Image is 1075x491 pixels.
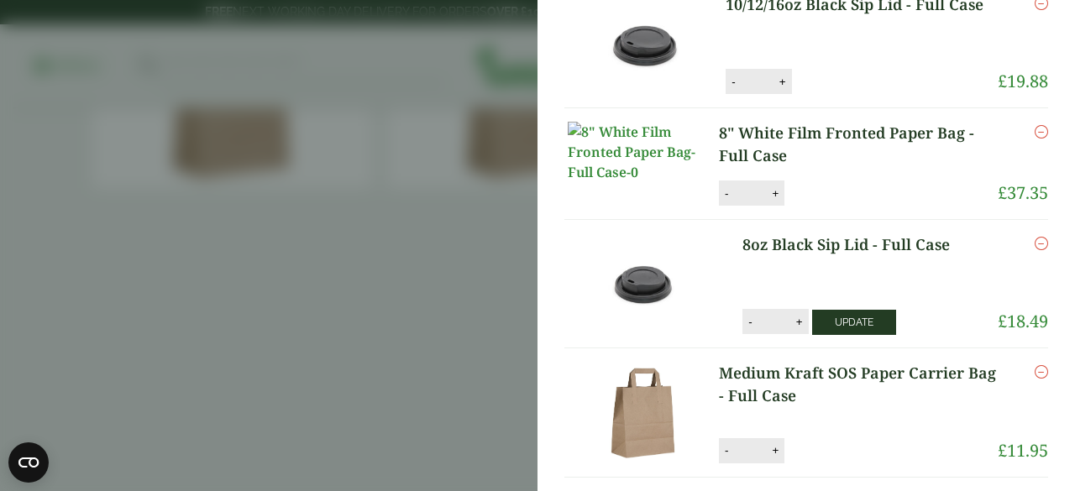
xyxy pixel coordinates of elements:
[998,310,1048,332] bdi: 18.49
[998,70,1048,92] bdi: 19.88
[767,186,784,201] button: +
[998,181,1048,204] bdi: 37.35
[998,439,1007,462] span: £
[1035,233,1048,253] a: Remove this item
[719,362,998,407] a: Medium Kraft SOS Paper Carrier Bag - Full Case
[568,122,719,182] img: 8" White Film Fronted Paper Bag-Full Case-0
[1035,122,1048,142] a: Remove this item
[8,442,49,483] button: Open CMP widget
[726,75,740,89] button: -
[743,315,757,329] button: -
[568,362,719,462] img: Medium Kraft SOS Paper Carrier Bag-Full Case-0
[998,70,1007,92] span: £
[791,315,808,329] button: +
[742,233,973,256] a: 8oz Black Sip Lid - Full Case
[767,443,784,457] button: +
[998,310,1007,332] span: £
[812,310,896,335] button: Update
[720,443,733,457] button: -
[998,181,1007,204] span: £
[719,122,998,167] a: 8" White Film Fronted Paper Bag - Full Case
[774,75,791,89] button: +
[998,439,1048,462] bdi: 11.95
[720,186,733,201] button: -
[1035,362,1048,382] a: Remove this item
